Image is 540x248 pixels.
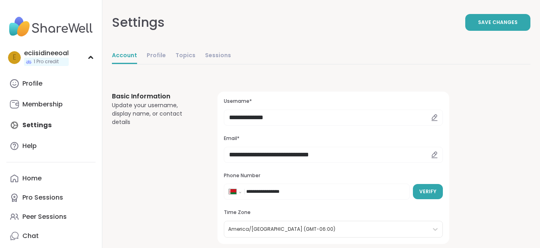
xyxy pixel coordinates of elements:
a: Home [6,169,96,188]
div: Home [22,174,42,183]
img: ShareWell Nav Logo [6,13,96,41]
a: Membership [6,95,96,114]
a: Topics [175,48,195,64]
h3: Username* [224,98,443,105]
div: Profile [22,79,42,88]
span: 1 Pro credit [34,58,59,65]
div: Settings [112,13,165,32]
span: Verify [419,188,436,195]
a: Profile [6,74,96,93]
div: eciisidineeoal [24,49,69,58]
h3: Email* [224,135,443,142]
button: Save Changes [465,14,530,31]
a: Account [112,48,137,64]
span: Save Changes [478,19,518,26]
div: Help [22,142,37,150]
div: Update your username, display name, or contact details [112,101,198,126]
a: Chat [6,226,96,246]
h3: Time Zone [224,209,443,216]
span: e [13,52,16,63]
div: Chat [22,232,39,240]
h3: Basic Information [112,92,198,101]
a: Peer Sessions [6,207,96,226]
div: Peer Sessions [22,212,67,221]
a: Sessions [205,48,231,64]
a: Help [6,136,96,156]
div: Pro Sessions [22,193,63,202]
button: Verify [413,184,443,199]
a: Profile [147,48,166,64]
a: Pro Sessions [6,188,96,207]
h3: Phone Number [224,172,443,179]
div: Membership [22,100,63,109]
